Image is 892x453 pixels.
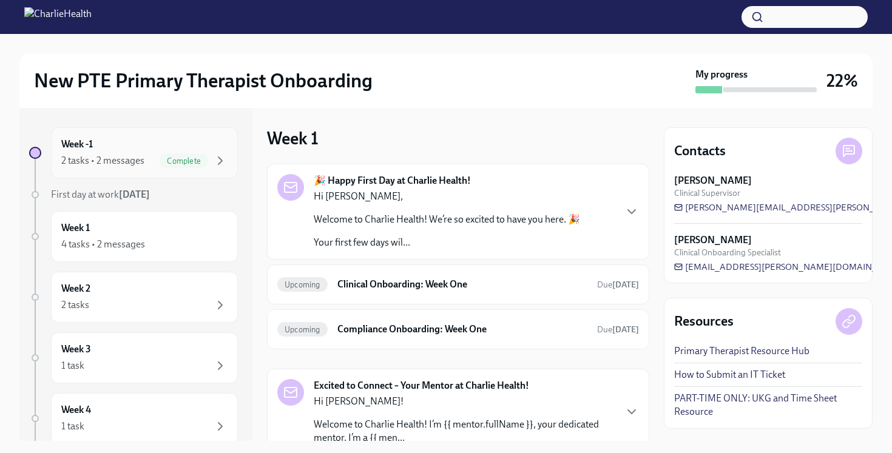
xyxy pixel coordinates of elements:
[277,325,328,334] span: Upcoming
[674,368,785,381] a: How to Submit an IT Ticket
[29,127,238,178] a: Week -12 tasks • 2 messagesComplete
[29,272,238,323] a: Week 22 tasks
[61,221,90,235] h6: Week 1
[29,188,238,201] a: First day at work[DATE]
[674,233,752,247] strong: [PERSON_NAME]
[314,213,580,226] p: Welcome to Charlie Health! We’re so excited to have you here. 🎉
[597,280,639,290] span: Due
[61,420,84,433] div: 1 task
[61,154,144,167] div: 2 tasks • 2 messages
[674,142,726,160] h4: Contacts
[314,418,615,445] p: Welcome to Charlie Health! I’m {{ mentor.fullName }}, your dedicated mentor. I’m a {{ men...
[61,403,91,417] h6: Week 4
[597,324,639,335] span: September 27th, 2025 10:00
[314,174,471,187] strong: 🎉 Happy First Day at Charlie Health!
[61,298,89,312] div: 2 tasks
[267,127,319,149] h3: Week 1
[674,392,862,418] a: PART-TIME ONLY: UKG and Time Sheet Resource
[695,68,748,81] strong: My progress
[314,395,615,408] p: Hi [PERSON_NAME]!
[51,189,150,200] span: First day at work
[61,138,93,151] h6: Week -1
[61,282,90,295] h6: Week 2
[674,344,809,358] a: Primary Therapist Resource Hub
[61,359,84,372] div: 1 task
[612,280,639,290] strong: [DATE]
[337,278,587,291] h6: Clinical Onboarding: Week One
[29,211,238,262] a: Week 14 tasks • 2 messages
[34,69,373,93] h2: New PTE Primary Therapist Onboarding
[29,332,238,383] a: Week 31 task
[674,312,734,331] h4: Resources
[29,393,238,444] a: Week 41 task
[597,279,639,290] span: September 27th, 2025 10:00
[826,70,858,92] h3: 22%
[314,190,580,203] p: Hi [PERSON_NAME],
[674,187,740,199] span: Clinical Supervisor
[674,247,781,258] span: Clinical Onboarding Specialist
[61,238,145,251] div: 4 tasks • 2 messages
[160,156,208,166] span: Complete
[24,7,92,27] img: CharlieHealth
[674,174,752,187] strong: [PERSON_NAME]
[119,189,150,200] strong: [DATE]
[277,320,639,339] a: UpcomingCompliance Onboarding: Week OneDue[DATE]
[597,324,639,335] span: Due
[277,280,328,289] span: Upcoming
[337,323,587,336] h6: Compliance Onboarding: Week One
[612,324,639,335] strong: [DATE]
[314,236,580,249] p: Your first few days wil...
[61,343,91,356] h6: Week 3
[314,379,529,392] strong: Excited to Connect – Your Mentor at Charlie Health!
[277,275,639,294] a: UpcomingClinical Onboarding: Week OneDue[DATE]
